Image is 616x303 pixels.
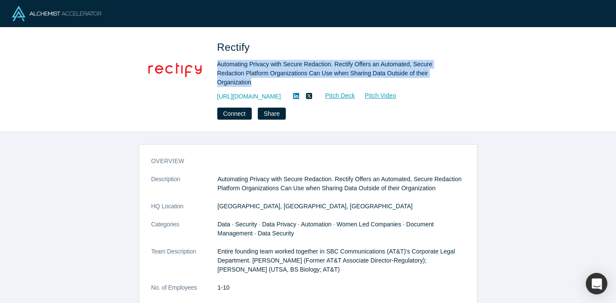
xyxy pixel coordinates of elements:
dt: No. of Employees [151,283,218,301]
dt: Team Description [151,247,218,283]
dt: HQ Location [151,202,218,220]
button: Connect [217,108,252,120]
dd: [GEOGRAPHIC_DATA], [GEOGRAPHIC_DATA], [GEOGRAPHIC_DATA] [218,202,465,211]
a: Pitch Deck [316,91,355,101]
dt: Description [151,175,218,202]
a: Pitch Video [355,91,397,101]
dd: 1-10 [218,283,465,292]
p: Entire founding team worked together in SBC Communications (AT&T)'s Corporate Legal Department. [... [218,247,465,274]
h3: overview [151,157,453,166]
img: Rectify's Logo [145,40,205,100]
div: Automating Privacy with Secure Redaction. Rectify Offers an Automated, Secure Redaction Platform ... [217,60,459,87]
dt: Categories [151,220,218,247]
span: Rectify [217,41,253,53]
p: Automating Privacy with Secure Redaction. Rectify Offers an Automated, Secure Redaction Platform ... [218,175,465,193]
img: Alchemist Logo [12,6,101,21]
button: Share [258,108,286,120]
span: Data · Security · Data Privacy · Automation · Women Led Companies · Document Management · Data Se... [218,221,434,237]
a: [URL][DOMAIN_NAME] [217,92,281,101]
